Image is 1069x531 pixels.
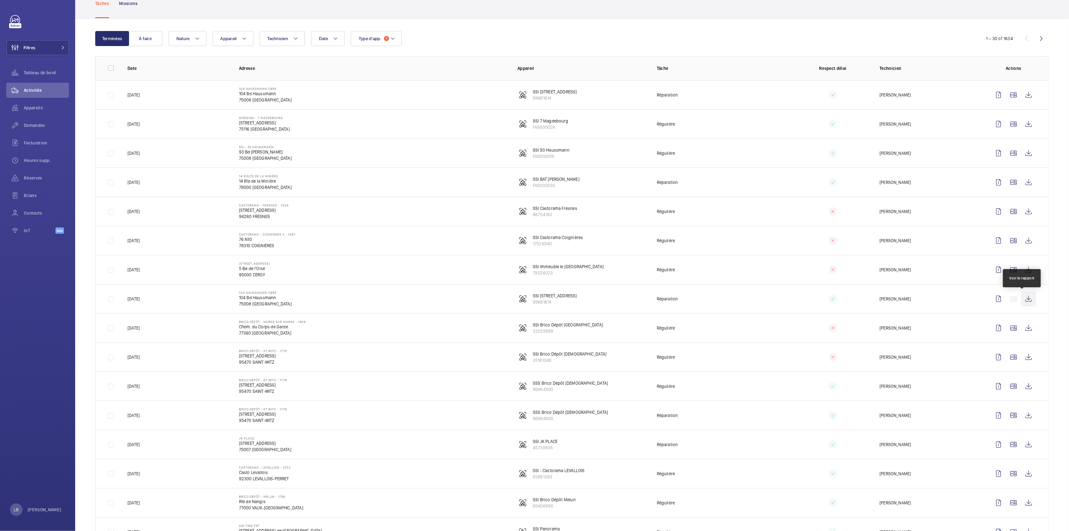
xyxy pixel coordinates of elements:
img: fire_alarm.svg [519,237,527,244]
p: 78000 [GEOGRAPHIC_DATA] [239,184,292,190]
p: 45730835 [533,445,558,451]
span: Activités [24,87,69,93]
span: Facturation [24,140,69,146]
p: 104 Haussmann CBRE [239,87,292,91]
p: Respect délai [796,65,869,71]
span: Date [319,36,328,41]
p: Castorama - COIGNIERES 2 - 1497 [239,232,295,236]
p: Brico Dépôt - ST WITZ - 1776 [239,349,287,353]
p: 75008 [GEOGRAPHIC_DATA] [239,301,292,307]
span: IoT [24,227,55,234]
button: Filtres [6,40,69,55]
p: 104 Bd Haussmann [239,91,292,97]
p: 76 N10 [239,236,295,242]
p: Brico Dépôt - MELUN - 1790 [239,495,303,498]
img: fire_alarm.svg [519,91,527,99]
button: Nature [169,31,206,46]
p: SSI JK PLACE [533,438,558,445]
p: [PERSON_NAME] [880,325,911,331]
img: fire_alarm.svg [519,149,527,157]
p: [PERSON_NAME] [880,296,911,302]
img: fire_alarm.svg [519,353,527,361]
p: [PERSON_NAME] [880,179,911,185]
img: fire_alarm.svg [519,499,527,507]
p: Régulière [657,383,675,389]
p: SSI Immeuble le [GEOGRAPHIC_DATA] [533,263,604,270]
img: fire_alarm.svg [519,120,527,128]
p: [DATE] [127,471,140,477]
p: 78310 COIGNIÈRES [239,242,295,249]
div: 1 – 30 of 1634 [986,35,1013,42]
p: AIR TIME P9T [239,524,322,528]
p: SSI Brico Dépôt [DEMOGRAPHIC_DATA] [533,351,606,357]
button: Date [311,31,345,46]
p: Adresse [239,65,507,71]
p: Réparation [657,92,678,98]
p: SSI BAT [PERSON_NAME] [533,176,579,182]
span: Heures supp. [24,157,69,164]
div: Voir le rapport [1009,275,1035,281]
p: SSS Brico Dépôt [DEMOGRAPHIC_DATA] [533,380,608,386]
img: fire_alarm.svg [519,266,527,273]
p: [PERSON_NAME] [880,383,911,389]
p: SSI 7 Magdebourg [533,118,568,124]
p: Réparation [657,296,678,302]
p: Tâches [95,0,109,7]
p: Casto Levallois [239,469,291,476]
p: FAS000019 [533,153,569,159]
span: Réserves [24,175,69,181]
p: Technicien [880,65,981,71]
p: Régulière [657,208,675,215]
p: [PERSON_NAME] [880,267,911,273]
p: [DATE] [127,208,140,215]
p: 75008 [GEOGRAPHIC_DATA] [239,155,292,161]
span: Demandes [24,122,69,128]
span: Technicien [267,36,288,41]
p: [DATE] [127,325,140,331]
p: SSS Brico Dépôt [DEMOGRAPHIC_DATA] [533,409,608,415]
p: FAS000028 [533,124,568,130]
p: 75008 [GEOGRAPHIC_DATA] [239,97,292,103]
p: 104 Bd Haussmann [239,294,292,301]
img: fire_alarm.svg [519,324,527,332]
p: 79326023 [533,270,604,276]
p: [PERSON_NAME] [880,354,911,360]
p: [STREET_ADDRESS] [239,382,287,388]
p: [PERSON_NAME] [880,441,911,448]
p: Chem. du Corps de Garde [239,324,306,330]
span: 1 [384,36,389,41]
p: [DATE] [127,412,140,419]
span: Appareil [221,36,237,41]
p: [DATE] [127,237,140,244]
p: [DATE] [127,92,140,98]
p: SSI Brico Dépôt [GEOGRAPHIC_DATA] [533,322,603,328]
p: [DATE] [127,179,140,185]
p: [PERSON_NAME] [880,121,911,127]
p: [DATE] [127,121,140,127]
p: Date [127,65,229,71]
p: [DATE] [127,296,140,302]
button: Appareil [213,31,253,46]
p: Réparation [657,441,678,448]
p: [PERSON_NAME] [880,237,911,244]
span: Nature [176,36,190,41]
p: LB [14,507,18,513]
p: [DATE] [127,441,140,448]
p: 93881283 [533,474,585,480]
p: Missions [119,0,138,7]
p: 95470 SAINT-WITZ [239,388,287,394]
p: [STREET_ADDRESS] [239,440,291,446]
p: Régulière [657,121,675,127]
p: SSI [STREET_ADDRESS] [533,89,577,95]
p: 92300 LEVALLOIS-PERRET [239,476,291,482]
p: [DATE] [127,383,140,389]
p: SSI - Castorama LEVALLOIS [533,467,585,474]
p: [DATE] [127,150,140,156]
p: 95470 SAINT-WITZ [239,359,287,365]
p: FAS000035 [533,182,579,189]
p: Régulière [657,354,675,360]
p: Castorama - LEVALLOIS - 2752 [239,466,291,469]
img: fire_alarm.svg [519,470,527,477]
p: MORNING - 7 Magdebourg [239,116,290,120]
p: [STREET_ADDRESS] [239,353,287,359]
